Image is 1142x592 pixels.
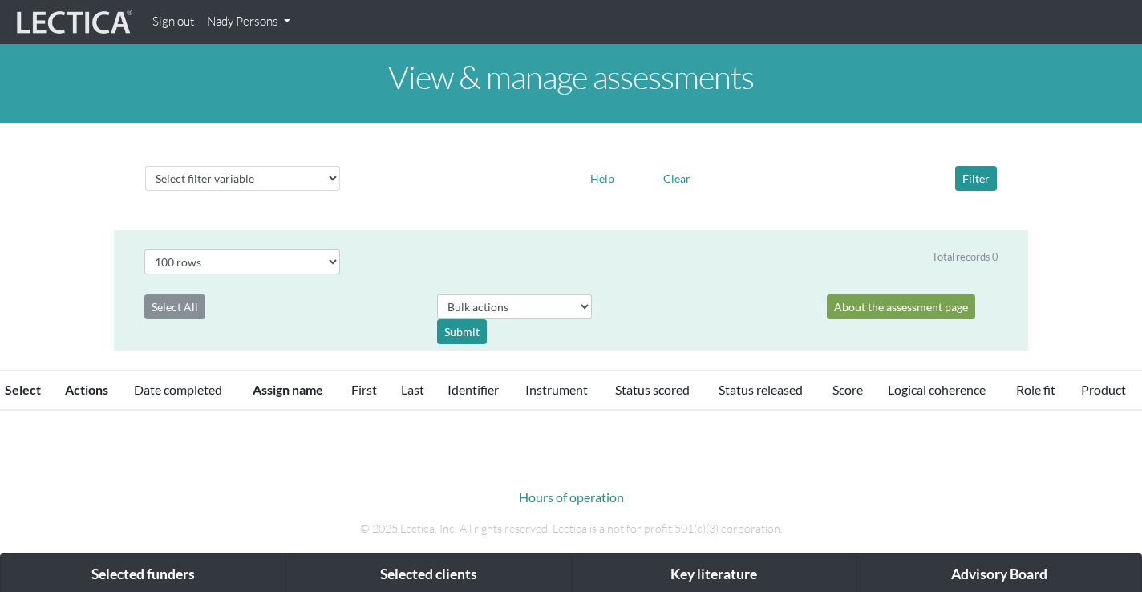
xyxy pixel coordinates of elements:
a: Score [832,382,863,397]
button: Filter [955,166,997,191]
a: First [351,382,377,397]
th: Actions [55,371,124,411]
a: Last [401,382,424,397]
a: Logical coherence [888,382,986,397]
button: Select All [144,294,205,319]
img: lecticalive [13,7,133,38]
a: Identifier [447,382,499,397]
p: © 2025 Lectica, Inc. All rights reserved. Lectica is a not for profit 501(c)(3) corporation. [126,520,1016,537]
a: Help [583,169,622,184]
a: Nady Persons [200,6,297,38]
button: Help [583,166,622,191]
a: Status scored [615,382,690,397]
a: Product [1081,382,1126,397]
a: Status released [719,382,803,397]
a: About the assessment page [827,294,975,319]
th: Assign name [243,371,342,411]
div: Total records 0 [932,249,998,265]
a: Date completed [134,382,222,397]
div: Submit [437,319,487,344]
a: Hours of operation [519,489,624,505]
button: Clear [656,166,698,191]
a: Sign out [146,6,200,38]
a: Role fit [1016,382,1055,397]
a: Instrument [525,382,588,397]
